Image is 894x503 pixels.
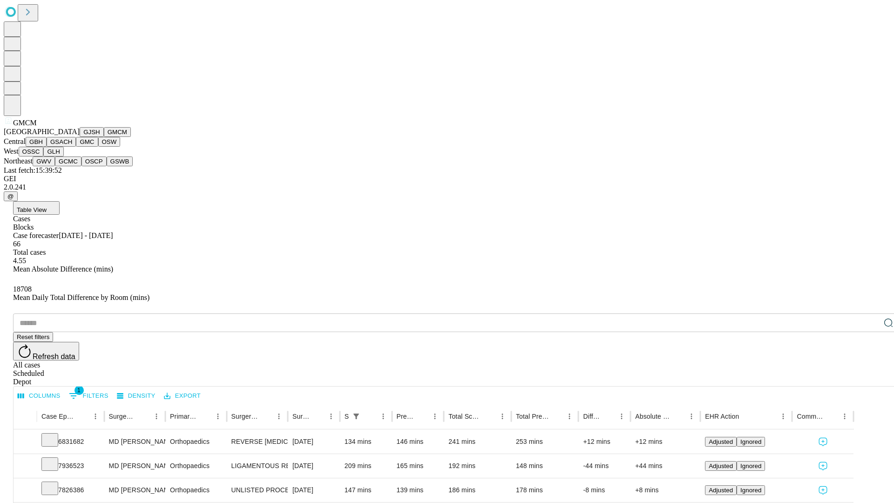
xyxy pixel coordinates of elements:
div: Primary Service [170,413,197,420]
div: [DATE] [292,454,335,478]
button: Export [162,389,203,403]
div: Orthopaedics [170,430,222,454]
div: MD [PERSON_NAME] [PERSON_NAME] Md [109,454,161,478]
button: GLH [43,147,63,156]
div: GEI [4,175,890,183]
span: Case forecaster [13,231,59,239]
span: West [4,147,19,155]
button: Adjusted [705,485,737,495]
span: Northeast [4,157,33,165]
button: Adjusted [705,461,737,471]
button: GSWB [107,156,133,166]
button: Sort [740,410,753,423]
div: 192 mins [448,454,507,478]
button: GWV [33,156,55,166]
span: @ [7,193,14,200]
button: Show filters [67,388,111,403]
div: UNLISTED PROCEDURE PELVIS OR HIP JOINT [231,478,283,502]
div: Surgery Date [292,413,311,420]
span: Table View [17,206,47,213]
button: GCMC [55,156,81,166]
div: 148 mins [516,454,574,478]
div: +8 mins [635,478,696,502]
button: Menu [211,410,224,423]
button: Menu [89,410,102,423]
div: MD [PERSON_NAME] [PERSON_NAME] Md [109,430,161,454]
button: Refresh data [13,342,79,360]
button: Table View [13,201,60,215]
div: +12 mins [583,430,626,454]
span: Refresh data [33,353,75,360]
span: Total cases [13,248,46,256]
button: @ [4,191,18,201]
div: 1 active filter [350,410,363,423]
span: GMCM [13,119,37,127]
button: OSW [98,137,121,147]
div: 186 mins [448,478,507,502]
div: 253 mins [516,430,574,454]
span: [DATE] - [DATE] [59,231,113,239]
button: Menu [777,410,790,423]
span: Adjusted [709,438,733,445]
button: Menu [272,410,285,423]
div: Surgery Name [231,413,258,420]
div: Predicted In Room Duration [397,413,415,420]
button: Reset filters [13,332,53,342]
div: 2.0.241 [4,183,890,191]
span: 66 [13,240,20,248]
button: Show filters [350,410,363,423]
button: OSSC [19,147,44,156]
div: Surgeon Name [109,413,136,420]
div: 147 mins [345,478,387,502]
span: Last fetch: 15:39:52 [4,166,62,174]
span: 1 [74,386,84,395]
div: 7936523 [41,454,100,478]
div: LIGAMENTOUS RECONSTRUCTION KNEE EXTRA ARTICULAR [231,454,283,478]
div: 7826386 [41,478,100,502]
span: Central [4,137,26,145]
div: 241 mins [448,430,507,454]
div: 178 mins [516,478,574,502]
button: Menu [838,410,851,423]
div: 165 mins [397,454,440,478]
button: Menu [428,410,441,423]
div: 134 mins [345,430,387,454]
div: 6831682 [41,430,100,454]
div: EHR Action [705,413,739,420]
div: -8 mins [583,478,626,502]
div: 209 mins [345,454,387,478]
span: Adjusted [709,462,733,469]
button: Sort [312,410,325,423]
span: 18708 [13,285,32,293]
div: Orthopaedics [170,454,222,478]
button: Sort [825,410,838,423]
button: Density [115,389,158,403]
button: Expand [18,434,32,450]
button: GSACH [47,137,76,147]
button: Ignored [737,437,765,447]
div: -44 mins [583,454,626,478]
div: Difference [583,413,601,420]
span: Ignored [740,438,761,445]
div: 146 mins [397,430,440,454]
button: Menu [150,410,163,423]
div: 139 mins [397,478,440,502]
button: Sort [415,410,428,423]
button: GMCM [104,127,131,137]
div: MD [PERSON_NAME] [PERSON_NAME] Md [109,478,161,502]
div: [DATE] [292,478,335,502]
div: Scheduled In Room Duration [345,413,349,420]
div: +44 mins [635,454,696,478]
button: Menu [685,410,698,423]
button: GMC [76,137,98,147]
button: Ignored [737,461,765,471]
button: Adjusted [705,437,737,447]
span: Ignored [740,462,761,469]
span: [GEOGRAPHIC_DATA] [4,128,80,136]
span: Ignored [740,487,761,494]
span: Reset filters [17,333,49,340]
button: Sort [364,410,377,423]
button: Menu [496,410,509,423]
div: Comments [797,413,824,420]
div: Absolute Difference [635,413,671,420]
